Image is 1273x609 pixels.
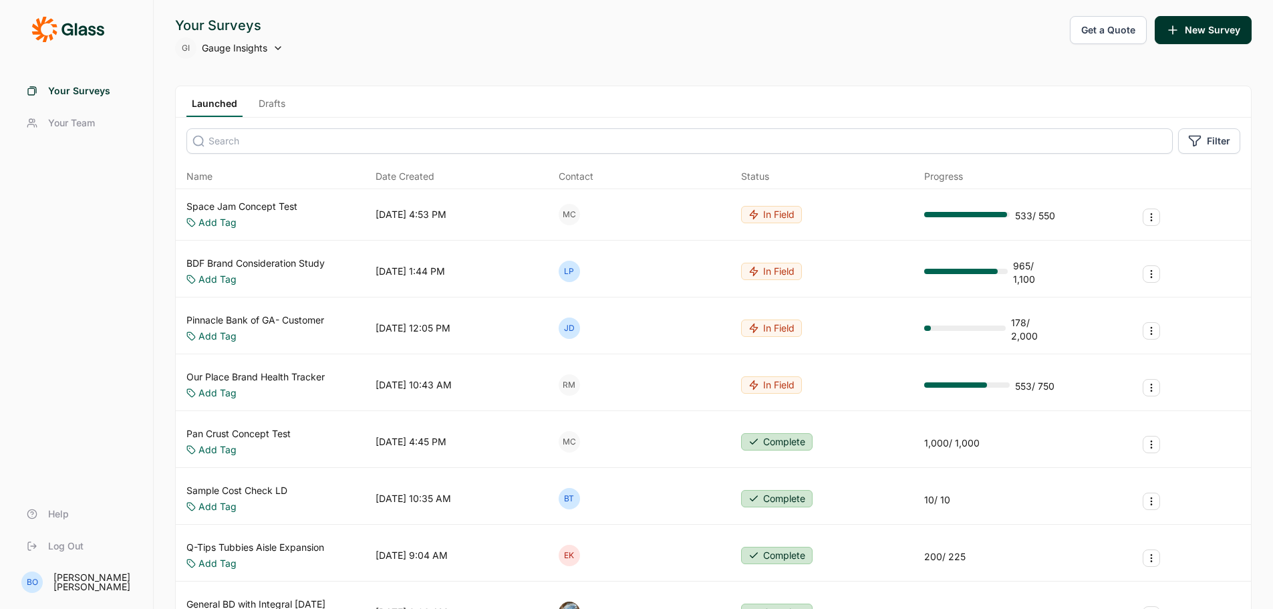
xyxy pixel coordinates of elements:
[376,492,451,505] div: [DATE] 10:35 AM
[741,490,813,507] button: Complete
[186,427,291,441] a: Pan Crust Concept Test
[198,330,237,343] a: Add Tag
[1143,209,1160,226] button: Survey Actions
[1013,259,1058,286] div: 965 / 1,100
[1015,209,1055,223] div: 533 / 550
[559,431,580,453] div: MC
[559,204,580,225] div: MC
[21,572,43,593] div: BO
[198,443,237,457] a: Add Tag
[1155,16,1252,44] button: New Survey
[186,541,324,554] a: Q-Tips Tubbies Aisle Expansion
[186,314,324,327] a: Pinnacle Bank of GA- Customer
[376,265,445,278] div: [DATE] 1:44 PM
[741,170,769,183] div: Status
[376,378,452,392] div: [DATE] 10:43 AM
[741,376,802,394] button: In Field
[198,557,237,570] a: Add Tag
[1011,316,1057,343] div: 178 / 2,000
[376,208,446,221] div: [DATE] 4:53 PM
[741,206,802,223] button: In Field
[1143,436,1160,453] button: Survey Actions
[1143,265,1160,283] button: Survey Actions
[741,263,802,280] button: In Field
[253,97,291,117] a: Drafts
[741,433,813,451] button: Complete
[559,261,580,282] div: LP
[198,216,237,229] a: Add Tag
[53,573,137,592] div: [PERSON_NAME] [PERSON_NAME]
[198,500,237,513] a: Add Tag
[741,320,802,337] button: In Field
[186,128,1173,154] input: Search
[186,484,287,497] a: Sample Cost Check LD
[1207,134,1230,148] span: Filter
[376,170,434,183] span: Date Created
[1015,380,1054,393] div: 553 / 750
[48,539,84,553] span: Log Out
[186,370,325,384] a: Our Place Brand Health Tracker
[186,257,325,270] a: BDF Brand Consideration Study
[1143,493,1160,510] button: Survey Actions
[48,507,69,521] span: Help
[48,116,95,130] span: Your Team
[559,170,593,183] div: Contact
[186,97,243,117] a: Launched
[559,545,580,566] div: EK
[1178,128,1240,154] button: Filter
[202,41,267,55] span: Gauge Insights
[198,386,237,400] a: Add Tag
[186,170,213,183] span: Name
[924,493,950,507] div: 10 / 10
[1143,550,1160,567] button: Survey Actions
[924,170,963,183] div: Progress
[741,547,813,564] button: Complete
[924,550,966,564] div: 200 / 225
[1070,16,1147,44] button: Get a Quote
[1143,322,1160,340] button: Survey Actions
[559,374,580,396] div: RM
[175,16,283,35] div: Your Surveys
[186,200,297,213] a: Space Jam Concept Test
[559,318,580,339] div: JD
[1143,379,1160,396] button: Survey Actions
[198,273,237,286] a: Add Tag
[48,84,110,98] span: Your Surveys
[924,437,980,450] div: 1,000 / 1,000
[376,435,446,449] div: [DATE] 4:45 PM
[175,37,196,59] div: GI
[376,322,450,335] div: [DATE] 12:05 PM
[376,549,448,562] div: [DATE] 9:04 AM
[559,488,580,509] div: BT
